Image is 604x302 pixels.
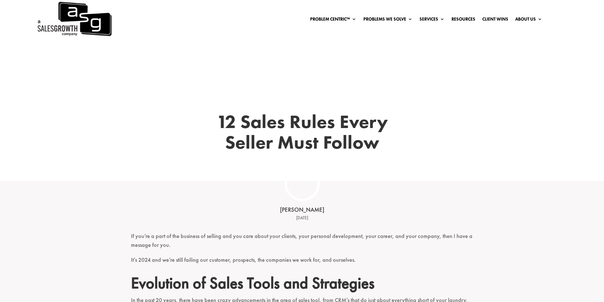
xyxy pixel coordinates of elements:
[204,206,400,214] div: [PERSON_NAME]
[419,17,445,24] a: Services
[131,232,473,256] p: If you’re a part of the business of selling and you care about your clients, your personal develo...
[131,255,473,270] p: It’s 2024 and we’re still failing our customer, prospects, the companies we work for, and ourselves.
[310,17,356,24] a: Problem Centric™
[451,17,475,24] a: Resources
[363,17,412,24] a: Problems We Solve
[482,17,508,24] a: Client Wins
[131,273,473,296] h2: Evolution of Sales Tools and Strategies
[515,17,542,24] a: About Us
[198,112,407,156] h1: 12 Sales Rules Every Seller Must Follow
[204,214,400,222] div: [DATE]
